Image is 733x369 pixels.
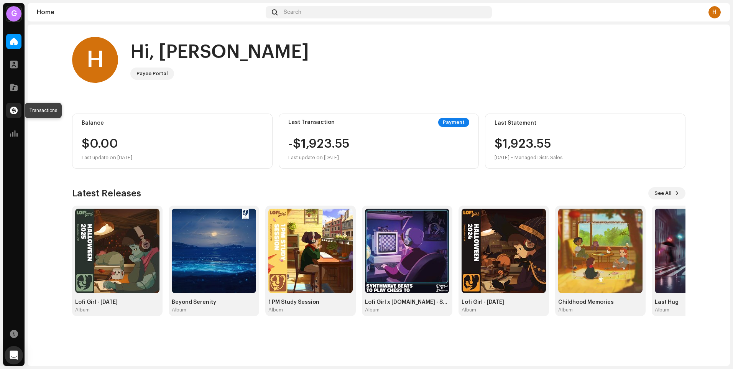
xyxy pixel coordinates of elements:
div: Balance [82,120,263,126]
div: Last Transaction [288,119,335,125]
div: Last update on [DATE] [82,153,263,162]
div: Hi, [PERSON_NAME] [130,40,309,64]
div: Album [365,307,380,313]
div: 1 PM Study Session [268,299,353,305]
img: e102b38f-8779-4e42-a182-b64a90c07abe [172,209,256,293]
span: Search [284,9,301,15]
img: 99035236-3abe-497a-80ff-16aca6dea84b [365,209,449,293]
div: Payee Portal [136,69,168,78]
img: 010f6521-59ea-45e8-9d5a-991233171159 [462,209,546,293]
div: [DATE] [495,153,509,162]
div: Album [172,307,186,313]
div: Album [655,307,669,313]
div: Childhood Memories [558,299,643,305]
div: H [708,6,721,18]
div: Album [75,307,90,313]
h3: Latest Releases [72,187,141,199]
div: G [6,6,21,21]
div: Last Statement [495,120,676,126]
div: Album [558,307,573,313]
img: 128f541d-f8db-449a-885e-ee9addabc042 [268,209,353,293]
div: Lofi Girl x [DOMAIN_NAME] - Synthwave beats to play chess to [365,299,449,305]
div: Payment [438,118,469,127]
span: See All [654,186,672,201]
div: Beyond Serenity [172,299,256,305]
img: def49f26-01eb-4297-b04c-2c05eec182cd [75,209,159,293]
div: Album [268,307,283,313]
button: See All [648,187,685,199]
div: Managed Distr. Sales [514,153,563,162]
div: Lofi Girl - [DATE] [462,299,546,305]
img: 586cbd37-f053-494a-b583-86eeafaec245 [558,209,643,293]
div: H [72,37,118,83]
div: Album [462,307,476,313]
div: Lofi Girl - [DATE] [75,299,159,305]
div: Last update on [DATE] [288,153,350,162]
div: Open Intercom Messenger [5,346,23,364]
div: Home [37,9,263,15]
re-o-card-value: Balance [72,114,273,169]
div: • [511,153,513,162]
re-o-card-value: Last Statement [485,114,685,169]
